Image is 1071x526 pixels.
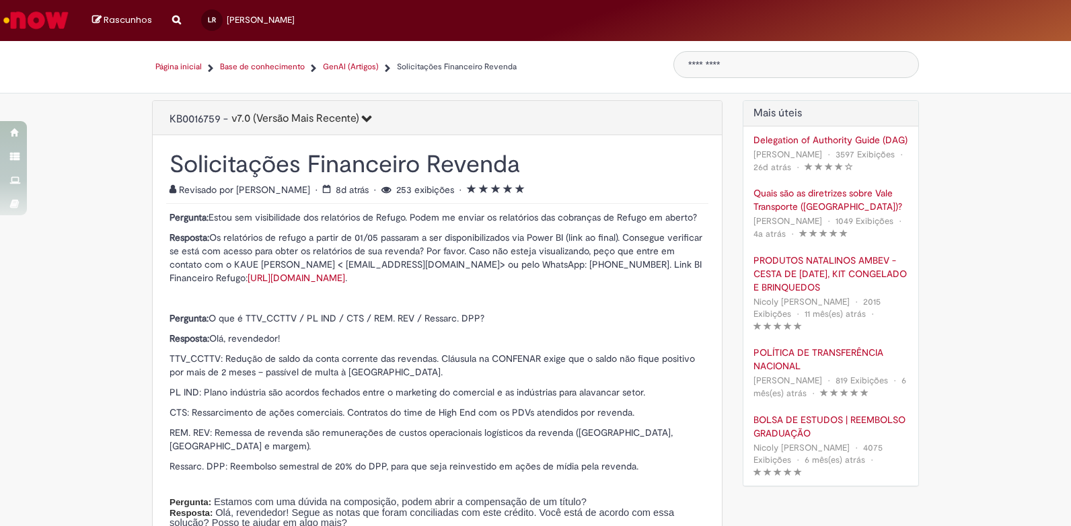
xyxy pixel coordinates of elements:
[753,375,906,399] span: 6 mês(es) atrás
[170,112,221,126] span: KB0016759
[104,13,152,26] span: Rascunhos
[170,231,705,285] p: Os relatórios de refugo a partir de 01/05 passaram a ser disponibilizados via Power BI (link ao f...
[753,133,909,147] a: Delegation of Authority Guide (DAG)
[805,308,866,320] span: 11 mês(es) atrás
[336,184,369,196] time: 22/08/2025 10:54:37
[397,61,517,72] span: Solicitações Financeiro Revenda
[170,211,705,224] p: Estou sem visibilidade dos relatórios de Refugo. Podem me enviar os relatórios das cobranças de R...
[753,108,909,120] h2: Artigos Mais Úteis
[220,61,305,73] a: Base de conhecimento
[753,296,850,307] span: Nicoly [PERSON_NAME]
[825,212,833,230] span: •
[396,184,454,196] span: 253 exibições
[170,312,209,324] strong: Pergunta:
[170,352,705,379] p: TTV_CCTTV: Redução de saldo da conta corrente das revendas. Cláusula na CONFENAR exige que o sald...
[794,305,802,323] span: •
[170,311,705,325] p: O que é TTV_CCTTV / PL IND / CTS / REM. REV / Ressarc. DPP?
[316,184,320,196] span: •
[170,459,705,473] p: Ressarc. DPP: Reembolso semestral de 20% do DPP, para que seja reinvestido em ações de mídia pela...
[753,442,883,466] span: 4075 Exibições
[897,145,906,163] span: •
[170,211,209,223] strong: Pergunta:
[788,225,797,243] span: •
[753,228,786,239] span: 4a atrás
[170,508,213,518] span: Resposta:
[809,384,817,402] span: •
[170,385,705,399] p: PL IND: Plano indústria são acordos fechados entre o marketing do comercial e as indústrias para ...
[891,371,899,389] span: •
[753,186,909,213] a: Quais são as diretrizes sobre Vale Transporte ([GEOGRAPHIC_DATA])?
[248,272,345,284] a: [URL][DOMAIN_NAME]
[170,231,209,243] strong: Resposta:
[479,184,488,194] i: 2
[170,152,705,176] h1: Solicitações Financeiro Revenda
[753,228,786,239] time: 29/10/2021 14:50:07
[170,406,705,419] p: CTS: Ressarcimento de ações comerciais. Contratos do time de High End com os PDVs atendidos por r...
[227,14,295,26] span: [PERSON_NAME]
[467,184,525,196] span: Classificação média do artigo - 5.0 de 5 estrelas
[170,497,211,507] span: Pergunta:
[743,126,919,486] div: Artigos Mais Úteis
[825,145,833,163] span: •
[794,158,802,176] span: •
[503,184,513,194] i: 4
[836,375,888,386] span: 819 Exibições
[836,215,893,227] span: 1049 Exibições
[231,108,372,130] button: 7.0 (Versão Mais Recente)
[170,184,313,196] span: Revisado por [PERSON_NAME]
[805,308,866,320] time: 01/10/2024 16:25:30
[753,346,909,373] a: POLÍTICA DE TRANSFERÊNCIA NACIONAL
[753,442,850,453] span: Nicoly [PERSON_NAME]
[794,451,802,469] span: •
[896,212,904,230] span: •
[515,184,525,194] i: 5
[753,254,909,294] a: PRODUTOS NATALINOS AMBEV - CESTA DE [DATE], KIT CONGELADO E BRINQUEDOS
[459,184,464,196] span: •
[836,149,895,160] span: 3597 Exibições
[753,161,791,173] time: 04/08/2025 15:44:51
[753,413,909,440] a: BOLSA DE ESTUDOS | REEMBOLSO GRADUAÇÃO
[491,184,501,194] i: 3
[753,296,881,320] span: 2015 Exibições
[336,184,369,196] span: 8d atrás
[753,161,791,173] span: 26d atrás
[155,61,202,73] a: Página inicial
[805,454,865,465] time: 27/02/2025 11:33:54
[753,375,822,386] span: [PERSON_NAME]
[374,184,379,196] span: •
[825,371,833,389] span: •
[753,149,822,160] span: [PERSON_NAME]
[170,426,705,453] p: REM. REV: Remessa de revenda são remunerações de custos operacionais logísticos da revenda ([GEOG...
[852,293,860,311] span: •
[170,332,705,345] p: Olá, revendedor!
[467,184,476,194] i: 1
[868,451,876,469] span: •
[753,375,906,399] time: 10/03/2025 09:01:19
[753,215,822,227] span: [PERSON_NAME]
[170,332,209,344] strong: Resposta:
[323,61,379,73] a: GenAI (Artigos)
[223,112,372,126] span: -
[852,439,860,457] span: •
[92,14,152,27] a: Rascunhos
[208,15,216,24] span: LR
[805,454,865,465] span: 6 mês(es) atrás
[869,305,877,323] span: •
[1,7,71,34] img: ServiceNow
